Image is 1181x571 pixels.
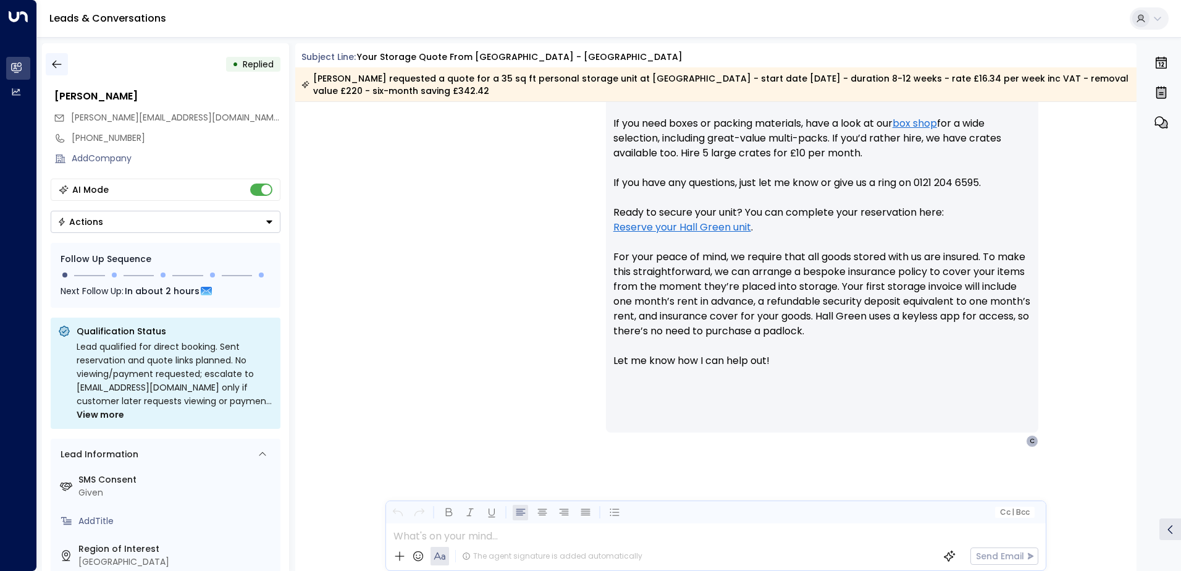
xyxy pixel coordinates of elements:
a: Reserve your Hall Green unit [613,220,751,235]
div: Lead qualified for direct booking. Sent reservation and quote links planned. No viewing/payment r... [77,340,273,421]
div: AI Mode [72,184,109,196]
button: Undo [390,505,405,520]
button: Redo [411,505,427,520]
div: C [1026,435,1038,447]
div: Button group with a nested menu [51,211,280,233]
div: Given [78,486,275,499]
span: | [1012,508,1014,517]
p: Qualification Status [77,325,273,337]
span: Subject Line: [301,51,356,63]
a: Leads & Conversations [49,11,166,25]
span: Replied [243,58,274,70]
div: [GEOGRAPHIC_DATA] [78,556,275,569]
div: AddTitle [78,515,275,528]
span: Cc Bcc [999,508,1029,517]
span: View more [77,408,124,421]
div: [PERSON_NAME] requested a quote for a 35 sq ft personal storage unit at [GEOGRAPHIC_DATA] - start... [301,72,1130,97]
div: Follow Up Sequence [61,253,271,266]
div: The agent signature is added automatically [462,551,642,562]
div: AddCompany [72,152,280,165]
a: box shop [893,116,937,131]
button: Actions [51,211,280,233]
span: In about 2 hours [125,284,200,298]
div: Your storage quote from [GEOGRAPHIC_DATA] - [GEOGRAPHIC_DATA] [357,51,683,64]
span: Cramer@blueturtle.co.uk [71,111,280,124]
div: Next Follow Up: [61,284,271,298]
div: [PHONE_NUMBER] [72,132,280,145]
div: [PERSON_NAME] [54,89,280,104]
div: Lead Information [56,448,138,461]
div: • [232,53,238,75]
label: SMS Consent [78,473,275,486]
button: Cc|Bcc [994,507,1034,518]
label: Region of Interest [78,543,275,556]
div: Actions [57,216,103,227]
span: [PERSON_NAME][EMAIL_ADDRESS][DOMAIN_NAME] [71,111,282,124]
